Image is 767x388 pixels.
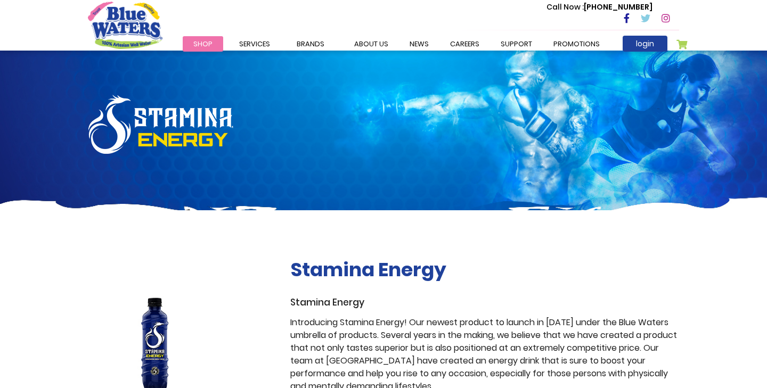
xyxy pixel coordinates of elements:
[344,36,399,52] a: about us
[193,39,213,49] span: Shop
[239,39,270,49] span: Services
[290,258,679,281] h2: Stamina Energy
[546,2,652,13] p: [PHONE_NUMBER]
[543,36,610,52] a: Promotions
[623,36,667,52] a: login
[546,2,584,12] span: Call Now :
[439,36,490,52] a: careers
[297,39,324,49] span: Brands
[490,36,543,52] a: support
[399,36,439,52] a: News
[88,2,162,48] a: store logo
[290,297,679,308] h3: Stamina Energy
